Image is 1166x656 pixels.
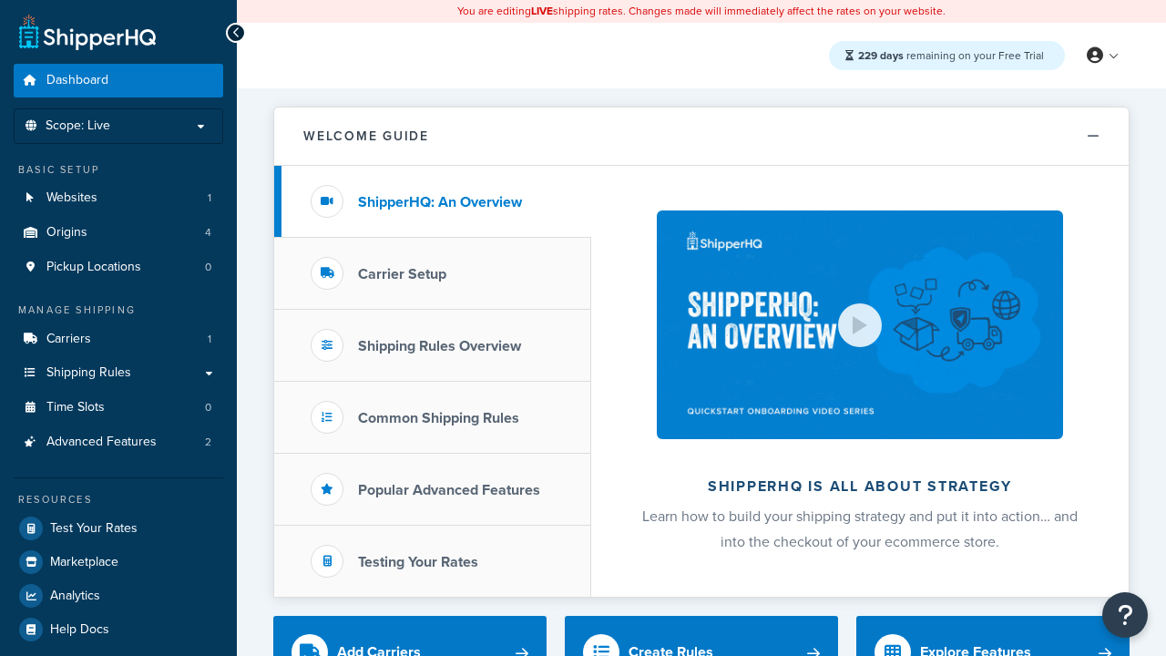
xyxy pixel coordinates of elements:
[14,613,223,646] a: Help Docs
[46,260,141,275] span: Pickup Locations
[14,302,223,318] div: Manage Shipping
[657,210,1063,439] img: ShipperHQ is all about strategy
[14,425,223,459] a: Advanced Features2
[208,190,211,206] span: 1
[14,216,223,250] li: Origins
[46,190,97,206] span: Websites
[14,323,223,356] li: Carriers
[46,332,91,347] span: Carriers
[205,260,211,275] span: 0
[14,492,223,507] div: Resources
[358,482,540,498] h3: Popular Advanced Features
[50,622,109,638] span: Help Docs
[14,251,223,284] a: Pickup Locations0
[639,478,1080,495] h2: ShipperHQ is all about strategy
[208,332,211,347] span: 1
[14,391,223,425] a: Time Slots0
[858,47,1044,64] span: remaining on your Free Trial
[14,251,223,284] li: Pickup Locations
[531,3,553,19] b: LIVE
[358,266,446,282] h3: Carrier Setup
[14,546,223,579] a: Marketplace
[205,435,211,450] span: 2
[46,400,105,415] span: Time Slots
[642,506,1078,552] span: Learn how to build your shipping strategy and put it into action… and into the checkout of your e...
[14,323,223,356] a: Carriers1
[303,129,429,143] h2: Welcome Guide
[14,391,223,425] li: Time Slots
[358,410,519,426] h3: Common Shipping Rules
[46,118,110,134] span: Scope: Live
[14,425,223,459] li: Advanced Features
[46,365,131,381] span: Shipping Rules
[358,554,478,570] h3: Testing Your Rates
[14,64,223,97] a: Dashboard
[274,108,1129,166] button: Welcome Guide
[46,225,87,241] span: Origins
[1102,592,1148,638] button: Open Resource Center
[858,47,904,64] strong: 229 days
[50,589,100,604] span: Analytics
[358,338,521,354] h3: Shipping Rules Overview
[46,435,157,450] span: Advanced Features
[46,73,108,88] span: Dashboard
[50,521,138,537] span: Test Your Rates
[14,162,223,178] div: Basic Setup
[358,194,522,210] h3: ShipperHQ: An Overview
[14,181,223,215] a: Websites1
[14,216,223,250] a: Origins4
[205,225,211,241] span: 4
[14,579,223,612] a: Analytics
[14,356,223,390] a: Shipping Rules
[14,512,223,545] a: Test Your Rates
[205,400,211,415] span: 0
[14,181,223,215] li: Websites
[50,555,118,570] span: Marketplace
